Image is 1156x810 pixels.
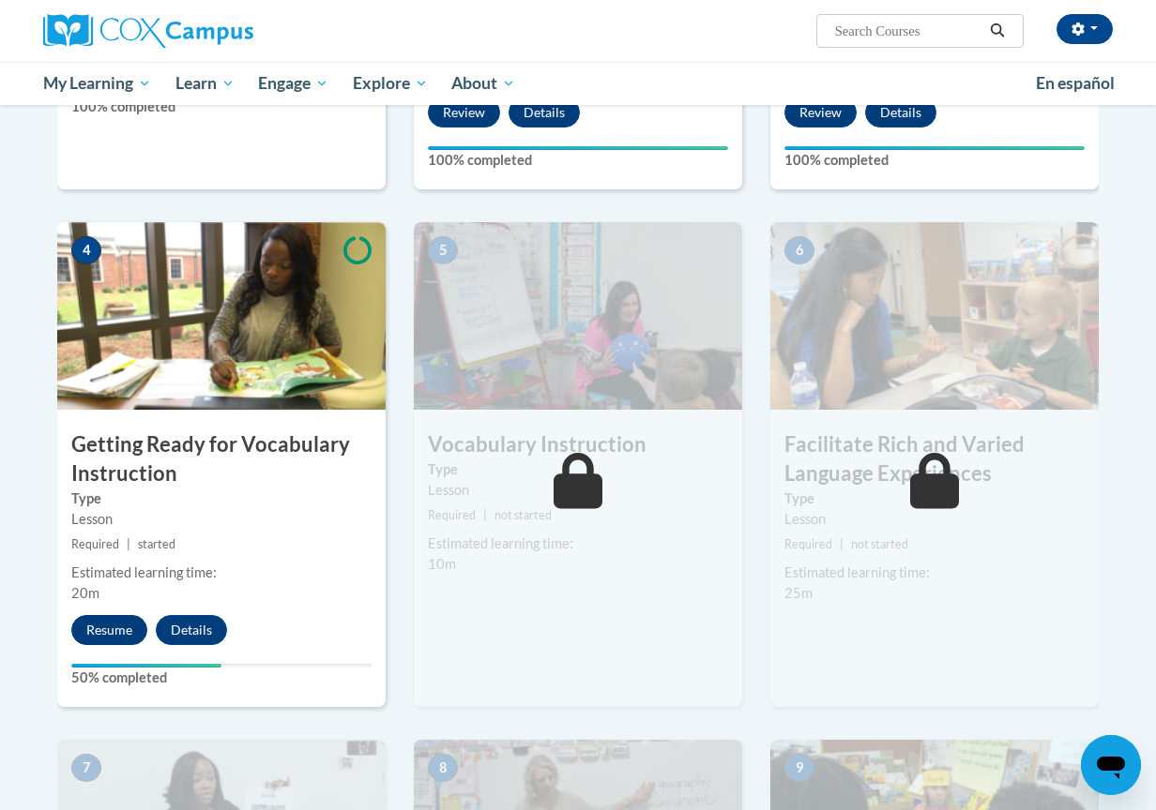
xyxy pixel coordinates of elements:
[1024,64,1127,103] a: En español
[246,62,341,105] a: Engage
[1057,14,1113,44] button: Account Settings
[71,585,99,601] span: 20m
[57,430,386,488] h3: Getting Ready for Vocabulary Instruction
[770,430,1099,488] h3: Facilitate Rich and Varied Language Experiences
[414,430,742,459] h3: Vocabulary Instruction
[428,150,728,171] label: 100% completed
[71,537,119,551] span: Required
[483,508,487,522] span: |
[494,508,552,522] span: not started
[43,72,151,95] span: My Learning
[71,97,372,117] label: 100% completed
[784,754,814,782] span: 9
[428,236,458,264] span: 5
[784,537,832,551] span: Required
[428,508,476,522] span: Required
[784,509,1085,530] div: Lesson
[451,72,515,95] span: About
[43,14,381,48] a: Cox Campus
[784,150,1085,171] label: 100% completed
[440,62,528,105] a: About
[138,537,175,551] span: started
[43,14,253,48] img: Cox Campus
[57,222,386,410] img: Course Image
[71,754,101,782] span: 7
[833,20,983,42] input: Search Courses
[770,222,1099,410] img: Course Image
[428,533,728,554] div: Estimated learning time:
[71,509,372,530] div: Lesson
[258,72,328,95] span: Engage
[428,754,458,782] span: 8
[865,97,936,127] button: Details
[428,480,728,501] div: Lesson
[175,72,235,95] span: Learn
[428,146,728,150] div: Your progress
[784,146,1085,150] div: Your progress
[428,97,500,127] button: Review
[1081,735,1141,795] iframe: Button to launch messaging window
[428,556,456,572] span: 10m
[840,537,844,551] span: |
[156,615,227,645] button: Details
[71,488,372,509] label: Type
[1036,73,1115,93] span: En español
[163,62,247,105] a: Learn
[127,537,130,551] span: |
[784,488,1085,509] label: Type
[71,664,221,667] div: Your progress
[31,62,163,105] a: My Learning
[784,236,814,264] span: 6
[71,667,372,688] label: 50% completed
[509,97,580,127] button: Details
[414,222,742,410] img: Course Image
[341,62,440,105] a: Explore
[71,562,372,583] div: Estimated learning time:
[428,459,728,480] label: Type
[784,562,1085,583] div: Estimated learning time:
[71,236,101,264] span: 4
[71,615,147,645] button: Resume
[851,537,908,551] span: not started
[784,585,813,601] span: 25m
[784,97,857,127] button: Review
[353,72,428,95] span: Explore
[29,62,1127,105] div: Main menu
[983,20,1011,42] button: Search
